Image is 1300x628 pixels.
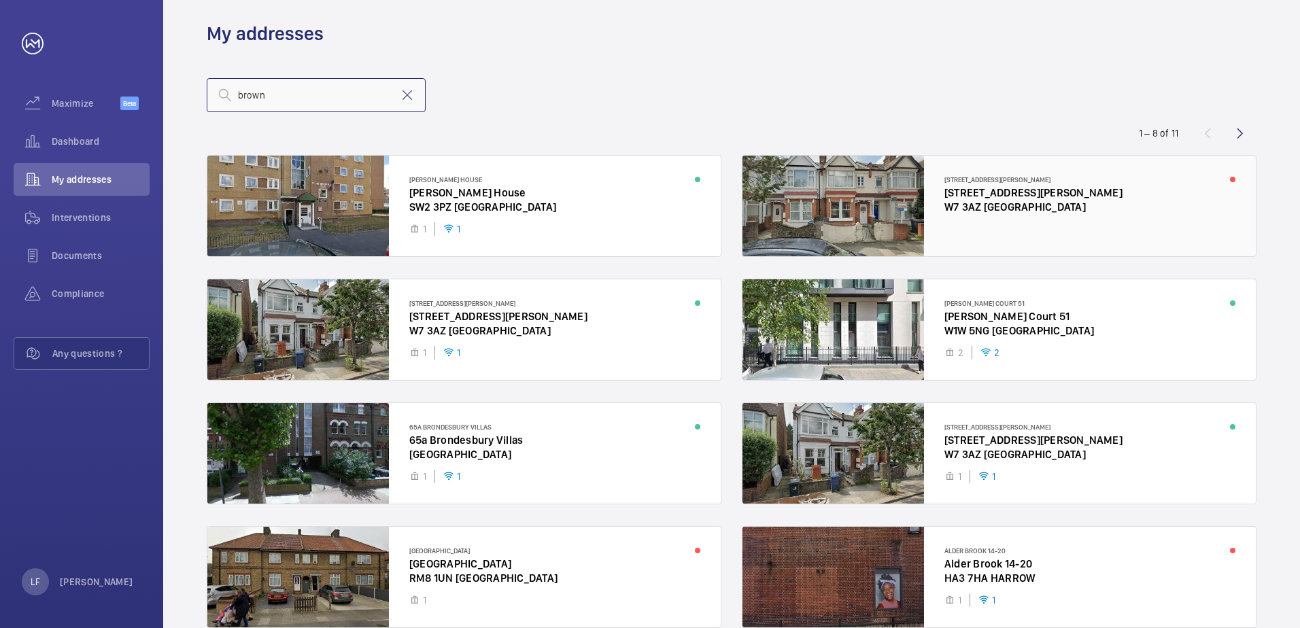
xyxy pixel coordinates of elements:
span: Any questions ? [52,347,149,360]
span: Dashboard [52,135,150,148]
span: Interventions [52,211,150,224]
div: 1 – 8 of 11 [1139,126,1178,140]
input: Search by address [207,78,426,112]
span: Compliance [52,287,150,300]
span: Documents [52,249,150,262]
h1: My addresses [207,21,324,46]
p: LF [31,575,40,589]
span: My addresses [52,173,150,186]
span: Beta [120,97,139,110]
span: Maximize [52,97,120,110]
p: [PERSON_NAME] [60,575,133,589]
